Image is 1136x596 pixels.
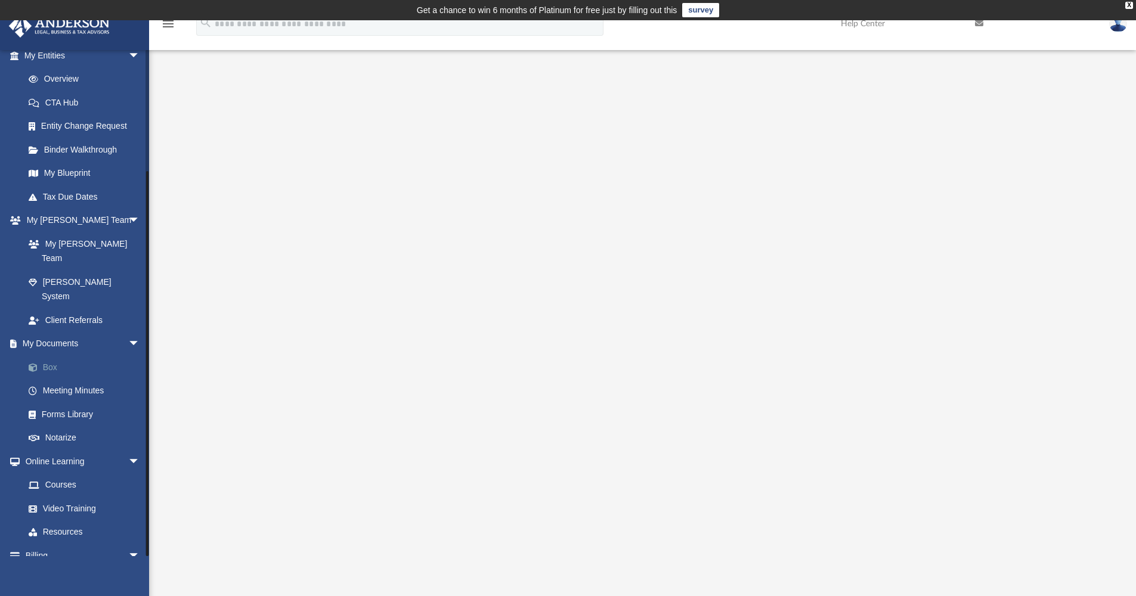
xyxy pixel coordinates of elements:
a: Binder Walkthrough [17,138,158,162]
i: menu [161,17,175,31]
a: Entity Change Request [17,114,158,138]
a: Resources [17,520,152,544]
a: Overview [17,67,158,91]
a: My Blueprint [17,162,152,185]
a: My Documentsarrow_drop_down [8,332,158,356]
img: User Pic [1109,15,1127,32]
div: Get a chance to win 6 months of Platinum for free just by filling out this [417,3,677,17]
a: CTA Hub [17,91,158,114]
a: Client Referrals [17,308,152,332]
i: search [199,16,212,29]
div: close [1125,2,1133,9]
a: Billingarrow_drop_down [8,544,158,567]
a: Notarize [17,426,158,450]
a: survey [682,3,719,17]
span: arrow_drop_down [128,449,152,474]
a: Forms Library [17,402,152,426]
a: Box [17,355,158,379]
a: My Entitiesarrow_drop_down [8,44,158,67]
span: arrow_drop_down [128,544,152,568]
a: menu [161,23,175,31]
a: Tax Due Dates [17,185,158,209]
a: Courses [17,473,152,497]
a: Meeting Minutes [17,379,158,403]
img: Anderson Advisors Platinum Portal [5,14,113,38]
a: [PERSON_NAME] System [17,270,152,308]
a: Online Learningarrow_drop_down [8,449,152,473]
span: arrow_drop_down [128,332,152,356]
span: arrow_drop_down [128,44,152,68]
a: Video Training [17,496,146,520]
a: My [PERSON_NAME] Team [17,232,146,270]
a: My [PERSON_NAME] Teamarrow_drop_down [8,209,152,232]
span: arrow_drop_down [128,209,152,233]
